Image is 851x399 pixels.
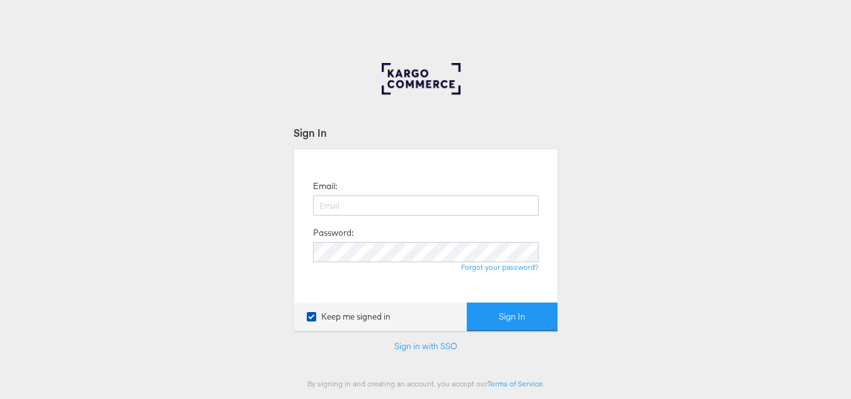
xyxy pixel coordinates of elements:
div: By signing in and creating an account, you accept our . [294,379,558,388]
label: Password: [313,227,353,239]
label: Keep me signed in [307,311,391,323]
a: Terms of Service [488,379,543,388]
a: Forgot your password? [461,262,539,272]
button: Sign In [467,303,557,331]
a: Sign in with SSO [394,340,457,352]
div: Sign In [294,125,558,140]
label: Email: [313,180,337,192]
input: Email [313,195,539,216]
